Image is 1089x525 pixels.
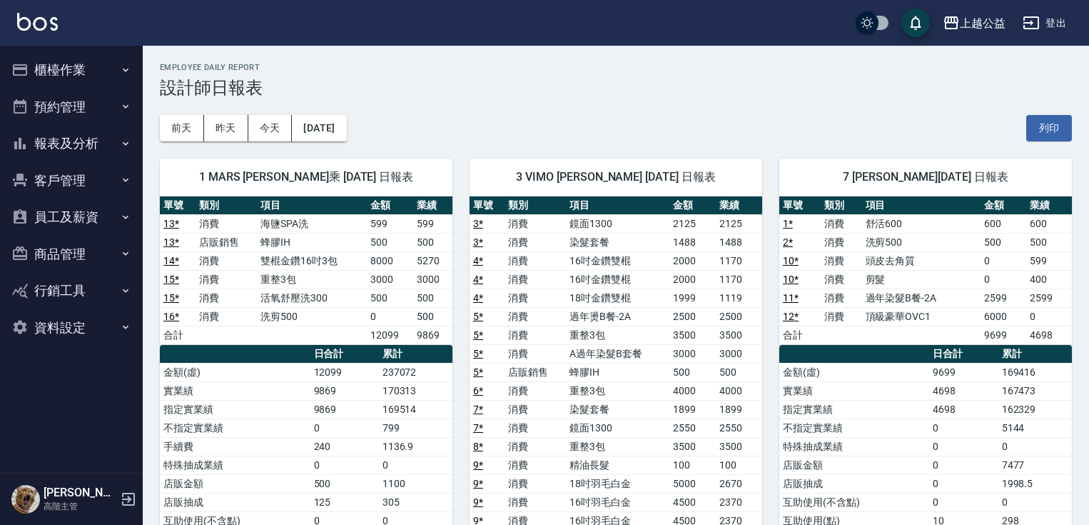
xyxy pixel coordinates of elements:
[821,251,862,270] td: 消費
[779,196,1072,345] table: a dense table
[196,251,257,270] td: 消費
[413,307,452,326] td: 500
[796,170,1055,184] span: 7 [PERSON_NAME][DATE] 日報表
[367,233,413,251] td: 500
[862,307,981,326] td: 頂級豪華OVC1
[379,381,452,400] td: 170313
[257,270,367,289] td: 重整3包
[379,345,452,364] th: 累計
[470,196,505,215] th: 單號
[160,363,310,381] td: 金額(虛)
[160,115,204,141] button: 前天
[257,289,367,307] td: 活氧舒壓洗300
[716,307,762,326] td: 2500
[862,214,981,233] td: 舒活600
[379,474,452,493] td: 1100
[505,251,566,270] td: 消費
[929,419,998,437] td: 0
[981,270,1026,289] td: 0
[160,63,1072,72] h2: Employee Daily Report
[177,170,435,184] span: 1 MARS [PERSON_NAME]乘 [DATE] 日報表
[160,493,310,511] td: 店販抽成
[716,270,762,289] td: 1170
[716,437,762,456] td: 3500
[379,419,452,437] td: 799
[779,400,930,419] td: 指定實業績
[566,363,669,381] td: 蜂膠IH
[160,419,310,437] td: 不指定實業績
[669,493,716,511] td: 4500
[413,326,452,344] td: 9869
[821,196,862,215] th: 類別
[716,400,762,419] td: 1899
[929,493,998,511] td: 0
[1026,307,1072,326] td: 0
[998,400,1072,419] td: 162329
[1026,115,1072,141] button: 列印
[160,326,196,344] td: 合計
[669,363,716,381] td: 500
[862,251,981,270] td: 頭皮去角質
[6,162,137,199] button: 客戶管理
[379,363,452,381] td: 237072
[716,474,762,493] td: 2670
[505,270,566,289] td: 消費
[257,196,367,215] th: 項目
[196,233,257,251] td: 店販銷售
[566,233,669,251] td: 染髮套餐
[1026,214,1072,233] td: 600
[196,196,257,215] th: 類別
[6,309,137,346] button: 資料設定
[379,456,452,474] td: 0
[821,289,862,307] td: 消費
[716,493,762,511] td: 2370
[1026,251,1072,270] td: 599
[505,456,566,474] td: 消費
[310,493,379,511] td: 125
[160,437,310,456] td: 手續費
[566,400,669,419] td: 染髮套餐
[981,289,1026,307] td: 2599
[998,345,1072,364] th: 累計
[1026,289,1072,307] td: 2599
[566,344,669,363] td: A過年染髮B套餐
[566,419,669,437] td: 鏡面1300
[998,493,1072,511] td: 0
[6,199,137,236] button: 員工及薪資
[716,233,762,251] td: 1488
[929,400,998,419] td: 4698
[257,233,367,251] td: 蜂膠IH
[901,9,930,37] button: save
[669,437,716,456] td: 3500
[566,381,669,400] td: 重整3包
[981,326,1026,344] td: 9699
[929,381,998,400] td: 4698
[310,345,379,364] th: 日合計
[716,196,762,215] th: 業績
[821,270,862,289] td: 消費
[862,233,981,251] td: 洗剪500
[292,115,346,141] button: [DATE]
[669,400,716,419] td: 1899
[981,214,1026,233] td: 600
[248,115,293,141] button: 今天
[779,381,930,400] td: 實業績
[6,236,137,273] button: 商品管理
[6,272,137,309] button: 行銷工具
[669,196,716,215] th: 金額
[1026,270,1072,289] td: 400
[566,326,669,344] td: 重整3包
[196,289,257,307] td: 消費
[413,196,452,215] th: 業績
[160,474,310,493] td: 店販金額
[566,493,669,511] td: 16吋羽毛白金
[669,344,716,363] td: 3000
[981,307,1026,326] td: 6000
[566,437,669,456] td: 重整3包
[505,326,566,344] td: 消費
[566,474,669,493] td: 18吋羽毛白金
[505,474,566,493] td: 消費
[44,500,116,513] p: 高階主管
[1026,196,1072,215] th: 業績
[505,289,566,307] td: 消費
